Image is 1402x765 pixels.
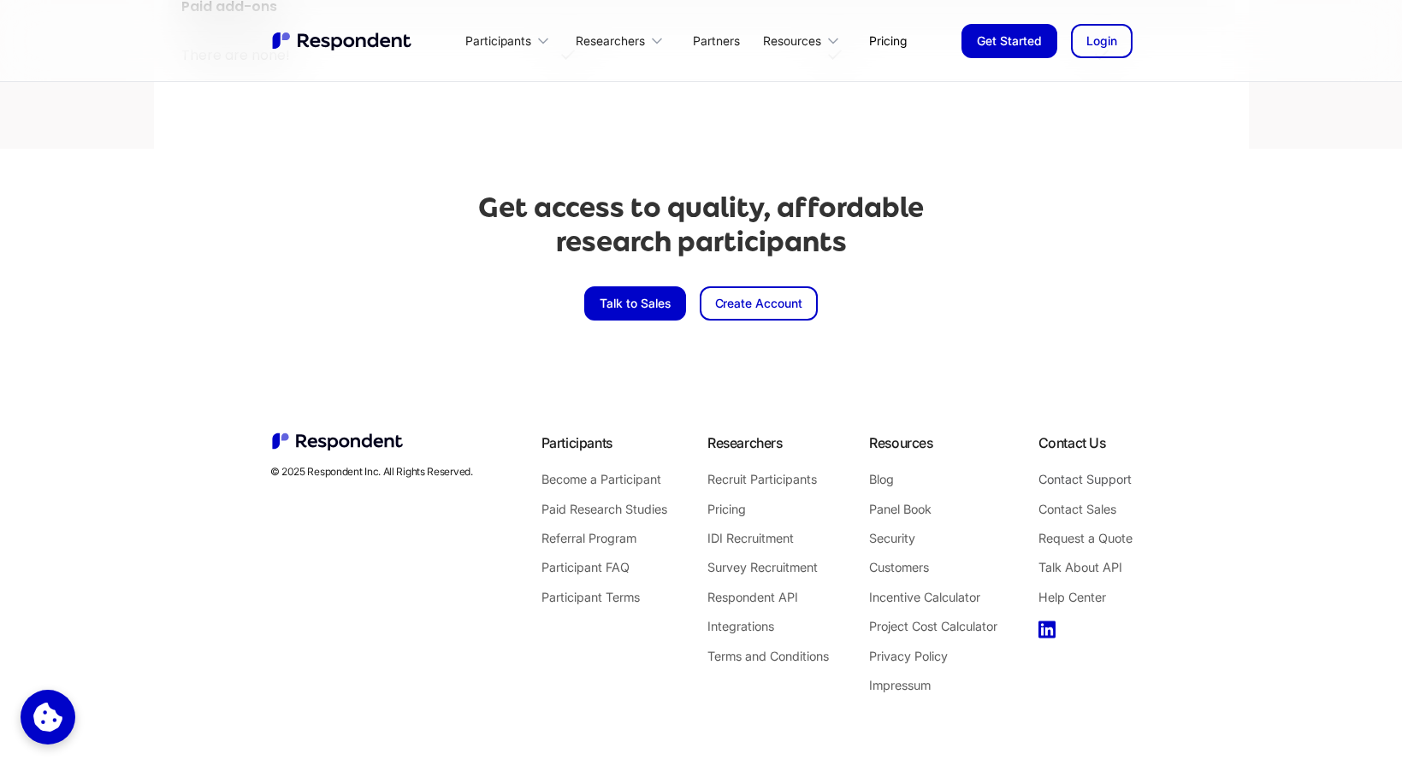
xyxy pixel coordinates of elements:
[707,645,829,668] a: Terms and Conditions
[1038,498,1133,521] a: Contact Sales
[541,586,667,609] a: Participant Terms
[565,21,678,61] div: Researchers
[869,556,997,579] a: Customers
[707,431,783,455] div: Researchers
[270,30,416,52] a: home
[869,645,997,668] a: Privacy Policy
[541,431,612,455] div: Participants
[869,468,997,491] a: Blog
[1038,431,1106,455] div: Contact Us
[707,527,829,550] a: IDI Recruitment
[700,286,819,321] a: Create Account
[478,191,924,259] h2: Get access to quality, affordable research participants
[961,24,1057,58] a: Get Started
[270,465,473,479] div: © 2025 Respondent Inc. All Rights Reserved.
[707,468,829,491] a: Recruit Participants
[541,556,667,579] a: Participant FAQ
[584,286,686,321] a: Talk to Sales
[1071,24,1133,58] a: Login
[1038,556,1133,579] a: Talk About API
[707,586,829,609] a: Respondent API
[754,21,855,61] div: Resources
[707,498,829,521] a: Pricing
[456,21,565,61] div: Participants
[541,468,667,491] a: Become a Participant
[869,431,932,455] div: Resources
[541,527,667,550] a: Referral Program
[869,615,997,638] a: Project Cost Calculator
[707,556,829,579] a: Survey Recruitment
[869,527,997,550] a: Security
[1038,527,1133,550] a: Request a Quote
[869,498,997,521] a: Panel Book
[869,674,997,697] a: Impressum
[763,32,821,50] div: Resources
[869,586,997,609] a: Incentive Calculator
[1038,586,1133,609] a: Help Center
[1038,468,1133,491] a: Contact Support
[270,30,416,52] img: Untitled UI logotext
[541,498,667,521] a: Paid Research Studies
[707,615,829,638] a: Integrations
[855,21,920,61] a: Pricing
[679,21,754,61] a: Partners
[465,32,531,50] div: Participants
[576,32,645,50] div: Researchers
